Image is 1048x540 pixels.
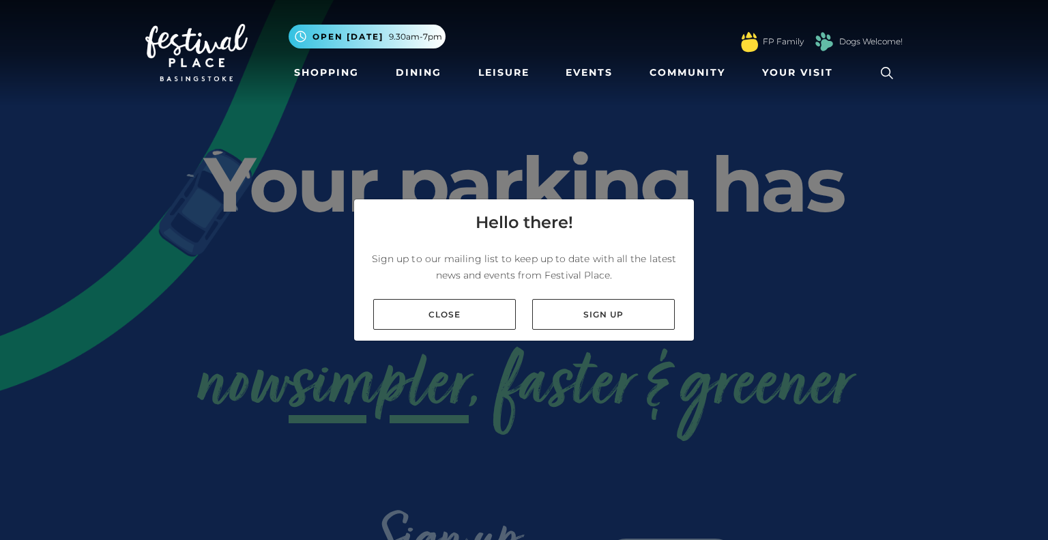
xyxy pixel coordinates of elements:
[762,66,833,80] span: Your Visit
[763,35,804,48] a: FP Family
[473,60,535,85] a: Leisure
[389,31,442,43] span: 9.30am-7pm
[365,251,683,283] p: Sign up to our mailing list to keep up to date with all the latest news and events from Festival ...
[644,60,731,85] a: Community
[373,299,516,330] a: Close
[289,25,446,48] button: Open [DATE] 9.30am-7pm
[476,210,573,235] h4: Hello there!
[839,35,903,48] a: Dogs Welcome!
[312,31,383,43] span: Open [DATE]
[757,60,845,85] a: Your Visit
[289,60,364,85] a: Shopping
[560,60,618,85] a: Events
[145,24,248,81] img: Festival Place Logo
[532,299,675,330] a: Sign up
[390,60,447,85] a: Dining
